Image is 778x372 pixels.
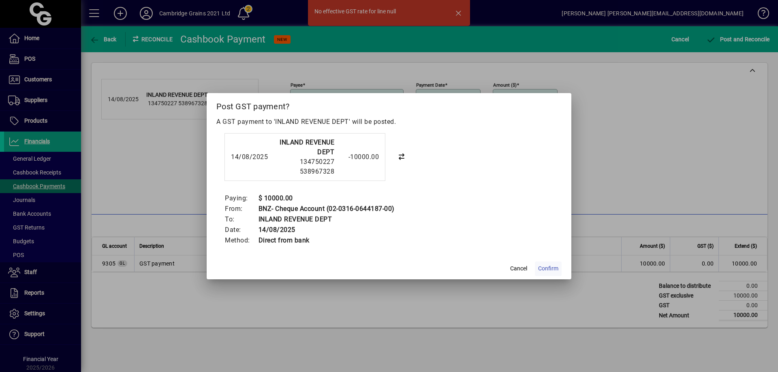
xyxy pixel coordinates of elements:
[258,225,395,235] td: 14/08/2025
[338,152,379,162] div: -10000.00
[224,193,258,204] td: Paying:
[216,117,562,127] p: A GST payment to 'INLAND REVENUE DEPT' will be posted.
[538,264,558,273] span: Confirm
[535,261,562,276] button: Confirm
[224,214,258,225] td: To:
[258,204,395,214] td: BNZ- Cheque Account (02-0316-0644187-00)
[300,158,335,175] span: 134750227 538967328
[280,138,334,156] strong: INLAND REVENUE DEPT
[510,264,527,273] span: Cancel
[258,193,395,204] td: $ 10000.00
[506,261,532,276] button: Cancel
[207,93,571,117] h2: Post GST payment?
[224,235,258,246] td: Method:
[258,214,395,225] td: INLAND REVENUE DEPT
[224,225,258,235] td: Date:
[231,152,263,162] div: 14/08/2025
[258,235,395,246] td: Direct from bank
[224,204,258,214] td: From:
